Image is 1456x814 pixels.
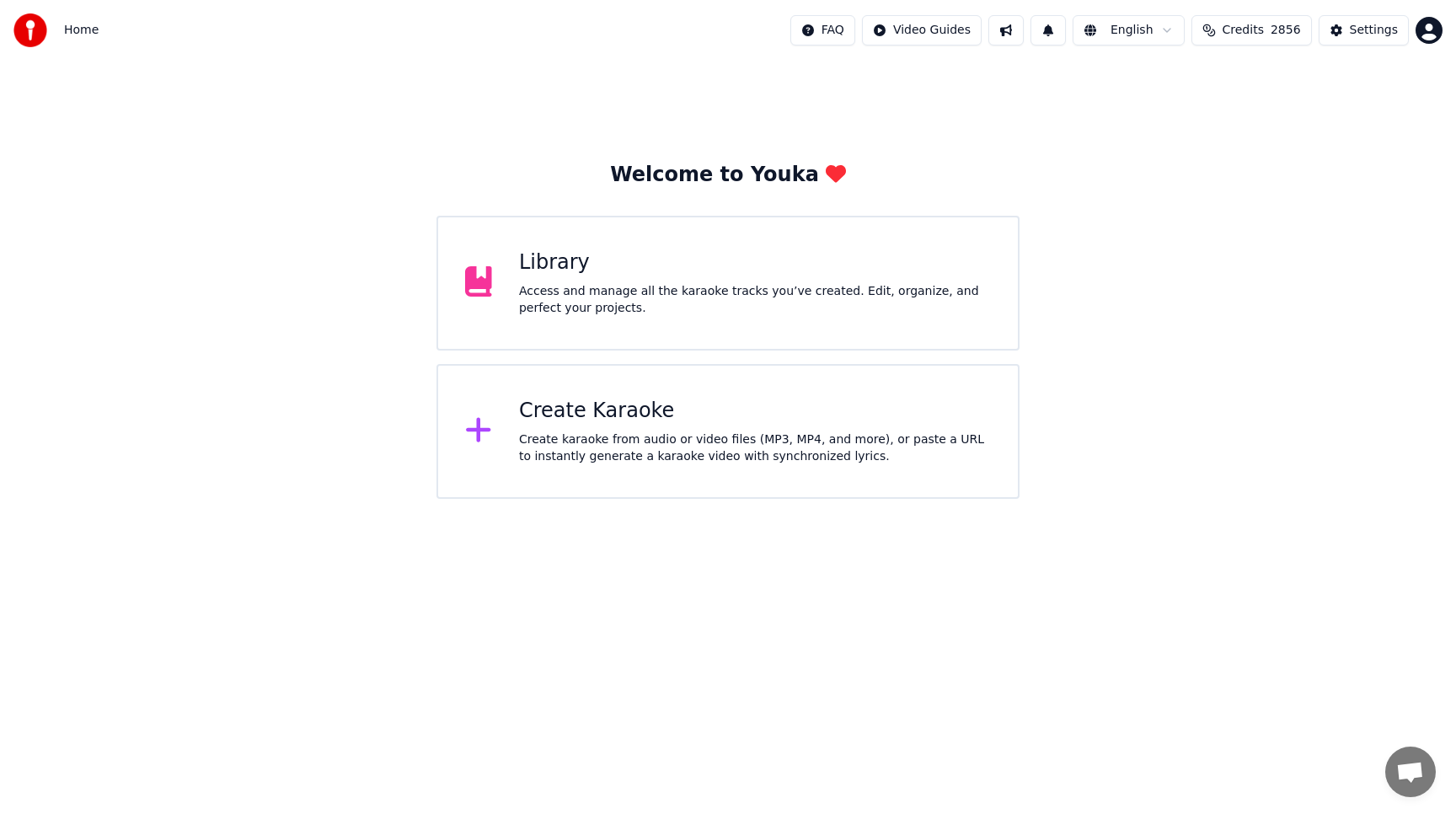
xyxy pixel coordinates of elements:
div: Create karaoke from audio or video files (MP3, MP4, and more), or paste a URL to instantly genera... [519,431,991,465]
button: Credits2856 [1191,15,1312,46]
span: Credits [1223,22,1264,39]
div: Welcome to Youka [610,162,846,189]
span: Home [64,22,99,39]
button: Video Guides [862,15,982,46]
button: FAQ [790,15,855,46]
button: Settings [1319,15,1409,46]
nav: breadcrumb [64,22,99,39]
span: 2856 [1271,22,1301,39]
div: Access and manage all the karaoke tracks you’ve created. Edit, organize, and perfect your projects. [519,283,991,317]
div: Отворен чат [1385,747,1436,797]
div: Create Karaoke [519,398,991,425]
div: Library [519,249,991,276]
div: Settings [1350,22,1398,39]
img: youka [13,13,47,47]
